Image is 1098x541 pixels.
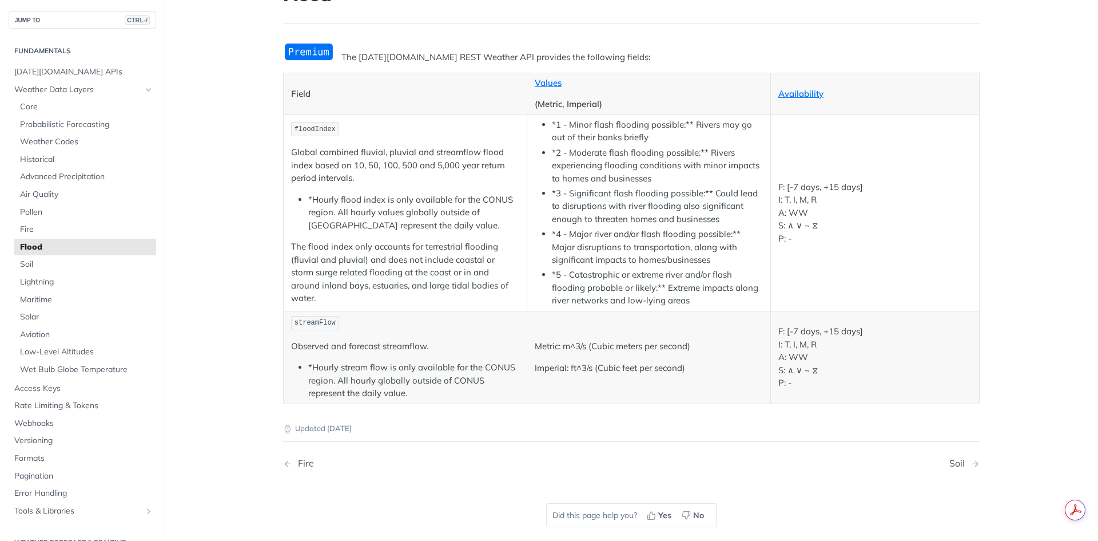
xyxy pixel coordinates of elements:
a: Wet Bulb Globe Temperature [14,361,156,378]
li: *5 - Catastrophic or extreme river and/or flash flooding probable or likely:** Extreme impacts al... [552,268,763,307]
p: Updated [DATE] [283,423,980,435]
p: Field [291,88,519,101]
span: Tools & Libraries [14,506,141,517]
li: *3 - Significant flash flooding possible:** Could lead to disruptions with river flooding also si... [552,187,763,226]
a: Previous Page: Fire [283,458,582,469]
span: Core [20,101,153,113]
button: Show subpages for Tools & Libraries [144,507,153,516]
a: Advanced Precipitation [14,168,156,185]
span: Rate Limiting & Tokens [14,400,153,412]
p: Global combined fluvial, pluvial and streamflow flood index based on 10, 50, 100, 500 and 5,000 y... [291,146,519,185]
span: Weather Codes [20,136,153,148]
p: The [DATE][DOMAIN_NAME] REST Weather API provides the following fields: [283,51,980,64]
span: Solar [20,311,153,323]
a: Historical [14,151,156,168]
a: Air Quality [14,186,156,203]
li: *Hourly stream flow is only available for the CONUS region. All hourly globally outside of CONUS ... [308,361,519,400]
p: Metric: m^3/s (Cubic meters per second) [535,340,763,353]
span: Yes [658,510,671,522]
a: Pollen [14,204,156,221]
span: Maritime [20,294,153,306]
a: Low-Level Altitudes [14,343,156,361]
span: Pagination [14,471,153,482]
button: JUMP TOCTRL-/ [9,11,156,29]
a: Pagination [9,468,156,485]
span: Formats [14,453,153,464]
button: No [678,507,710,524]
a: Versioning [9,432,156,449]
span: Weather Data Layers [14,84,141,96]
a: Core [14,98,156,116]
span: Pollen [20,207,153,218]
span: Historical [20,154,153,165]
a: Formats [9,450,156,467]
a: Next Page: Soil [949,458,980,469]
p: Imperial: ft^3/s (Cubic feet per second) [535,362,763,375]
span: Soil [20,259,153,270]
span: Aviation [20,329,153,341]
div: Fire [292,458,314,469]
a: Webhooks [9,415,156,432]
a: Soil [14,256,156,273]
span: Lightning [20,277,153,288]
span: Wet Bulb Globe Temperature [20,364,153,376]
p: (Metric, Imperial) [535,98,763,111]
span: Advanced Precipitation [20,171,153,183]
span: Low-Level Altitudes [20,346,153,358]
a: [DATE][DOMAIN_NAME] APIs [9,64,156,81]
p: F: [-7 days, +15 days] I: T, I, M, R A: WW S: ∧ ∨ ~ ⧖ P: - [778,325,972,390]
li: *Hourly flood index is only available for the CONUS region. All hourly values globally outside of... [308,194,519,232]
a: Fire [14,221,156,238]
a: Flood [14,239,156,256]
span: Webhooks [14,418,153,429]
span: streamFlow [295,319,336,327]
span: Air Quality [20,189,153,200]
span: Probabilistic Forecasting [20,119,153,131]
span: Versioning [14,435,153,447]
div: Soil [949,458,970,469]
p: F: [-7 days, +15 days] I: T, I, M, R A: WW S: ∧ ∨ ~ ⧖ P: - [778,181,972,246]
li: *2 - Moderate flash flooding possible:** Rivers experiencing flooding conditions with minor impac... [552,147,763,185]
a: Solar [14,309,156,326]
p: The flood index only accounts for terrestrial flooding (fluvial and pluvial) and does not include... [291,240,519,305]
span: No [693,510,704,522]
a: Probabilistic Forecasting [14,116,156,133]
li: *1 - Minor flash flooding possible:** Rivers may go out of their banks briefly [552,119,763,144]
button: Yes [643,507,678,524]
a: Lightning [14,274,156,291]
a: Weather Codes [14,133,156,151]
span: Error Handling [14,488,153,499]
a: Rate Limiting & Tokens [9,397,156,414]
span: floodIndex [295,125,336,133]
span: [DATE][DOMAIN_NAME] APIs [14,66,153,78]
span: Fire [20,224,153,235]
span: Flood [20,242,153,253]
h2: Fundamentals [9,46,156,56]
nav: Pagination Controls [283,447,980,480]
a: Weather Data LayersHide subpages for Weather Data Layers [9,81,156,98]
a: Availability [778,88,823,99]
a: Tools & LibrariesShow subpages for Tools & Libraries [9,503,156,520]
a: Maritime [14,291,156,309]
a: Error Handling [9,485,156,502]
span: CTRL-/ [125,15,150,25]
a: Access Keys [9,380,156,397]
div: Did this page help you? [546,503,717,527]
a: Aviation [14,326,156,343]
p: Observed and forecast streamflow. [291,340,519,353]
span: Access Keys [14,383,153,394]
li: *4 - Major river and/or flash flooding possible:** Major disruptions to transportation, along wit... [552,228,763,267]
button: Hide subpages for Weather Data Layers [144,85,153,94]
a: Values [535,77,562,88]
